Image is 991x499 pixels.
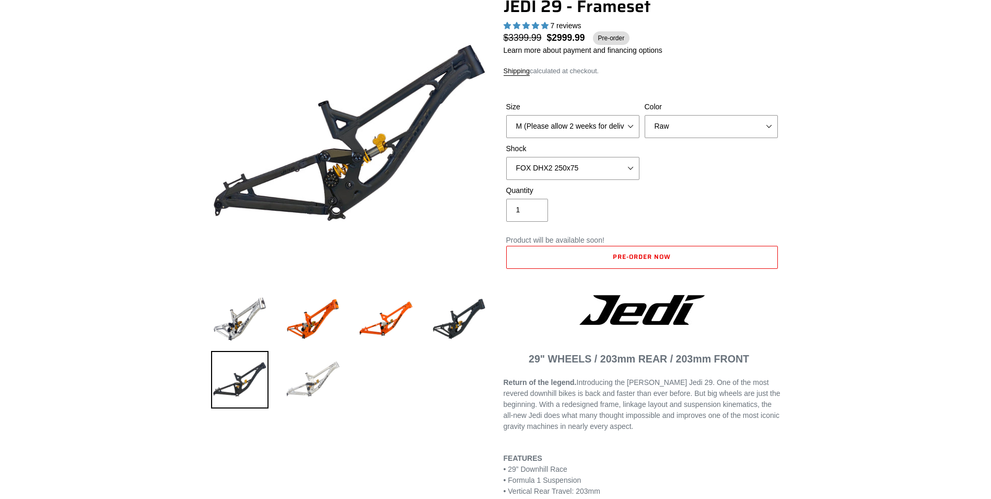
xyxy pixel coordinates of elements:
[504,66,780,76] div: calculated at checkout.
[593,31,630,45] span: Pre-order
[504,21,551,30] span: 5.00 stars
[504,454,542,462] b: FEATURES
[430,290,488,348] img: Load image into Gallery viewer, JEDI 29 - Frameset
[506,143,639,154] label: Shock
[645,101,778,112] label: Color
[506,185,639,196] label: Quantity
[506,101,639,112] label: Size
[506,235,778,246] p: Product will be available soon!
[504,378,577,387] b: Return of the legend.
[506,246,778,269] button: Add to cart
[529,353,749,365] span: 29" WHEELS / 203mm REAR / 203mm FRONT
[504,31,547,44] span: $3399.99
[504,465,567,473] span: • 29” Downhill Race
[504,476,581,484] span: • Formula 1 Suspension
[357,290,415,348] img: Load image into Gallery viewer, JEDI 29 - Frameset
[504,378,780,430] span: Introducing the [PERSON_NAME] Jedi 29. One of the most revered downhill bikes is back and faster ...
[504,67,530,76] a: Shipping
[504,46,662,54] a: Learn more about payment and financing options
[547,31,585,44] span: $2999.99
[284,351,342,409] img: Load image into Gallery viewer, JEDI 29 - Frameset
[550,21,581,30] span: 7 reviews
[284,290,342,348] img: Load image into Gallery viewer, JEDI 29 - Frameset
[211,290,269,348] img: Load image into Gallery viewer, JEDI 29 - Frameset
[211,351,269,409] img: Load image into Gallery viewer, JEDI 29 - Frameset
[613,252,670,262] span: Pre-order now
